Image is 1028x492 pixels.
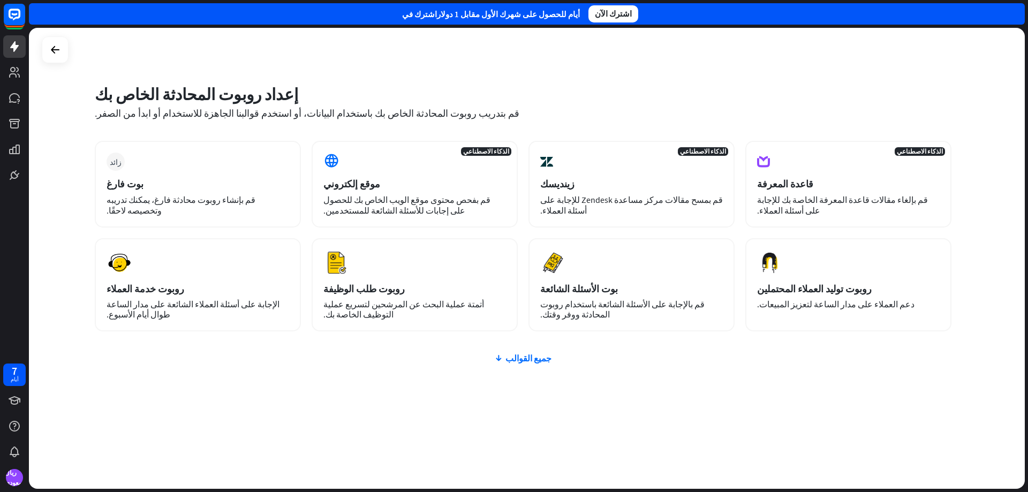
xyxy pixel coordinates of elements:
[3,364,26,386] a: 7 أيام
[595,9,632,19] font: اشترك الآن
[95,107,519,119] font: قم بتدريب روبوت المحادثة الخاص بك باستخدام البيانات، أو استخدم قوالبنا الجاهزة للاستخدام أو ابدأ ...
[437,9,580,19] font: أيام للحصول على شهرك الأول مقابل 1 دولار
[323,283,405,295] font: روبوت طلب الوظيفة
[107,299,279,320] font: الإجابة على أسئلة العملاء الشائعة على مدار الساعة طوال أيام الأسبوع.
[540,178,575,190] font: زينديسك
[540,194,723,216] font: قم بمسح مقالات مركز مساعدة Zendesk للإجابة على أسئلة العملاء.
[540,299,705,320] font: قم بالإجابة على الأسئلة الشائعة باستخدام روبوت المحادثة ووفر وقتك.
[463,147,509,155] font: الذكاء الاصطناعي
[323,299,484,320] font: أتمتة عملية البحث عن المرشحين لتسريع عملية التوظيف الخاصة بك.
[323,178,380,190] font: موقع إلكتروني
[110,158,122,165] font: زائد
[107,194,255,216] font: قم بإنشاء روبوت محادثة فارغ، يمكنك تدريبه وتخصيصه لاحقًا.
[897,147,943,155] font: الذكاء الاصطناعي
[107,283,184,295] font: روبوت خدمة العملاء
[505,353,551,364] font: جميع القوالب
[757,178,813,190] font: قاعدة المعرفة
[107,178,143,190] font: بوت فارغ
[757,283,872,295] font: روبوت توليد العملاء المحتملين
[402,9,437,19] font: اشترك في
[680,147,726,155] font: الذكاء الاصطناعي
[11,376,19,383] font: أيام
[95,84,298,104] font: إعداد روبوت المحادثة الخاص بك
[12,364,17,377] font: 7
[323,194,490,216] font: قم بفحص محتوى موقع الويب الخاص بك للحصول على إجابات للأسئلة الشائعة للمستخدمين.
[757,299,914,309] font: دعم العملاء على مدار الساعة لتعزيز المبيعات.
[757,194,928,216] font: قم بإلغاء مقالات قاعدة المعرفة الخاصة بك للإجابة على أسئلة العملاء.
[540,283,618,295] font: بوت الأسئلة الشائعة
